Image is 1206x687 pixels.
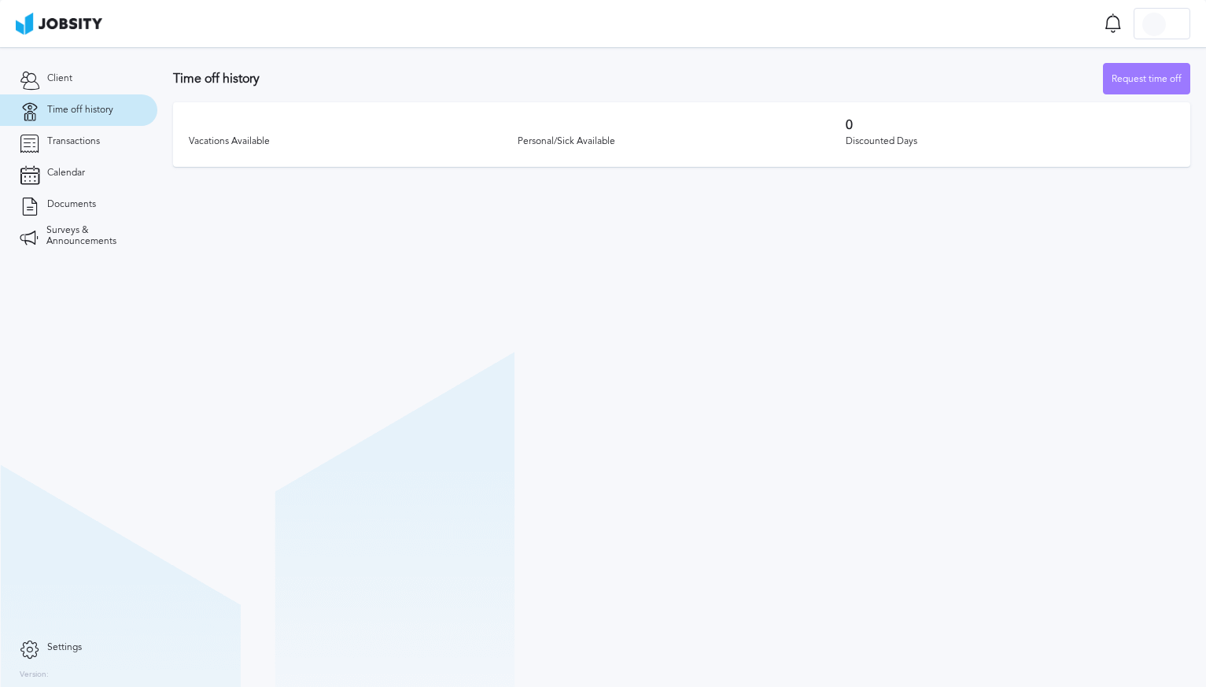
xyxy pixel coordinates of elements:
[189,136,518,147] div: Vacations Available
[47,136,100,147] span: Transactions
[47,73,72,84] span: Client
[1103,63,1190,94] button: Request time off
[846,118,1175,132] h3: 0
[16,13,102,35] img: ab4bad089aa723f57921c736e9817d99.png
[47,168,85,179] span: Calendar
[846,136,1175,147] div: Discounted Days
[46,225,138,247] span: Surveys & Announcements
[47,199,96,210] span: Documents
[518,136,846,147] div: Personal/Sick Available
[20,670,49,680] label: Version:
[47,105,113,116] span: Time off history
[1104,64,1189,95] div: Request time off
[173,72,1103,86] h3: Time off history
[47,642,82,653] span: Settings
